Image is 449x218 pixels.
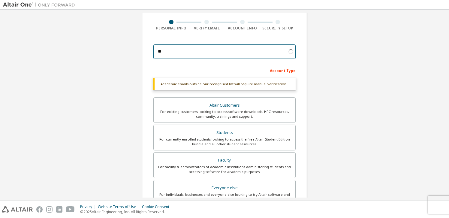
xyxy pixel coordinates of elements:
img: linkedin.svg [56,206,62,213]
div: For faculty & administrators of academic institutions administering students and accessing softwa... [157,165,292,174]
img: altair_logo.svg [2,206,33,213]
div: Verify Email [189,26,225,31]
div: Everyone else [157,184,292,192]
div: Account Type [153,65,296,75]
div: For individuals, businesses and everyone else looking to try Altair software and explore our prod... [157,192,292,202]
p: © 2025 Altair Engineering, Inc. All Rights Reserved. [80,209,173,214]
div: Website Terms of Use [98,204,142,209]
div: Personal Info [153,26,189,31]
div: Account Info [224,26,260,31]
div: Academic emails outside our recognised list will require manual verification. [153,78,296,90]
div: For existing customers looking to access software downloads, HPC resources, community, trainings ... [157,109,292,119]
div: Altair Customers [157,101,292,110]
div: Security Setup [260,26,296,31]
div: Students [157,129,292,137]
div: For currently enrolled students looking to access the free Altair Student Edition bundle and all ... [157,137,292,147]
img: Altair One [3,2,78,8]
img: facebook.svg [36,206,43,213]
div: Privacy [80,204,98,209]
div: Cookie Consent [142,204,173,209]
img: instagram.svg [46,206,53,213]
div: Faculty [157,156,292,165]
img: youtube.svg [66,206,75,213]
